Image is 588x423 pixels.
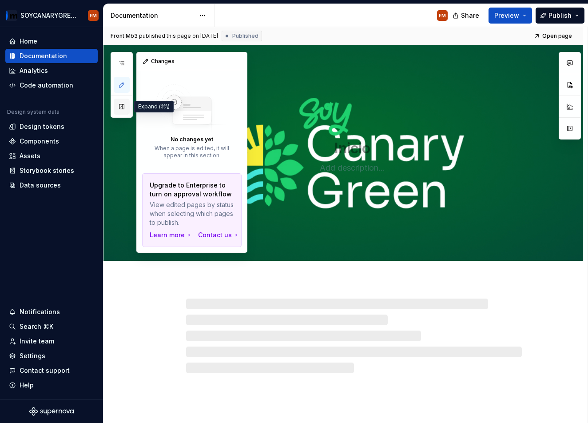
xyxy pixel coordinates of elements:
[171,136,213,143] p: No changes yet
[20,81,73,90] div: Code automation
[5,319,98,334] button: Search ⌘K
[439,12,446,19] div: FM
[5,164,98,178] a: Storybook stories
[20,122,64,131] div: Design tokens
[20,366,70,375] div: Contact support
[20,307,60,316] div: Notifications
[150,231,193,239] a: Learn more
[134,101,174,112] div: Expand (⌘\)
[20,152,40,160] div: Assets
[20,137,59,146] div: Components
[20,351,45,360] div: Settings
[448,8,485,24] button: Share
[5,64,98,78] a: Analytics
[461,11,479,20] span: Share
[6,10,17,21] img: cb4637db-e7ba-439a-b7a7-bb3932b880a6.png
[139,32,218,40] div: published this page on [DATE]
[20,66,48,75] div: Analytics
[5,363,98,378] button: Contact support
[111,32,138,40] span: Front Mb3
[5,149,98,163] a: Assets
[536,8,584,24] button: Publish
[7,108,60,116] div: Design system data
[5,78,98,92] a: Code automation
[5,334,98,348] a: Invite team
[20,337,54,346] div: Invite team
[20,322,53,331] div: Search ⌘K
[5,49,98,63] a: Documentation
[20,166,74,175] div: Storybook stories
[137,52,247,70] div: Changes
[184,138,520,159] textarea: Inicio
[5,305,98,319] button: Notifications
[151,145,233,159] p: When a page is edited, it will appear in this section.
[5,178,98,192] a: Data sources
[5,134,98,148] a: Components
[20,181,61,190] div: Data sources
[5,349,98,363] a: Settings
[489,8,532,24] button: Preview
[150,181,234,199] p: Upgrade to Enterprise to turn on approval workflow
[198,231,240,239] a: Contact us
[531,30,576,42] a: Open page
[5,120,98,134] a: Design tokens
[2,6,101,25] button: SOYCANARYGREENFM
[20,37,37,46] div: Home
[111,11,195,20] div: Documentation
[232,32,258,40] span: Published
[20,381,34,390] div: Help
[5,34,98,48] a: Home
[548,11,572,20] span: Publish
[5,378,98,392] button: Help
[90,12,97,19] div: FM
[29,407,74,416] svg: Supernova Logo
[20,52,67,60] div: Documentation
[542,32,572,40] span: Open page
[494,11,519,20] span: Preview
[20,11,77,20] div: SOYCANARYGREEN
[150,200,234,227] p: View edited pages by status when selecting which pages to publish.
